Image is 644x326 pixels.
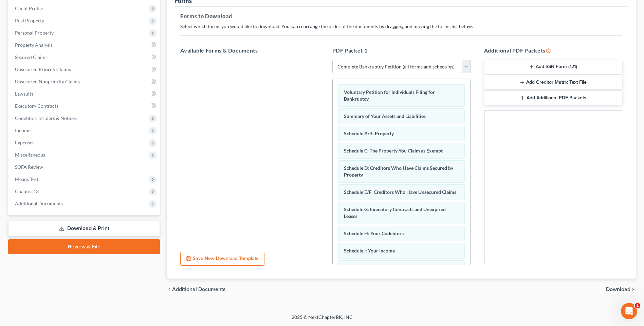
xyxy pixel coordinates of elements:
[344,148,443,154] span: Schedule C: The Property You Claim as Exempt
[635,303,640,308] span: 1
[15,188,39,194] span: Chapter 13
[10,161,160,173] a: SOFA Review
[484,46,622,55] h5: Additional PDF Packets
[344,130,394,136] span: Schedule A/B: Property
[10,39,160,51] a: Property Analysis
[15,164,43,170] span: SOFA Review
[10,63,160,76] a: Unsecured Priority Claims
[180,46,318,55] h5: Available Forms & Documents
[15,30,54,36] span: Personal Property
[172,287,226,292] span: Additional Documents
[606,287,630,292] span: Download
[10,100,160,112] a: Executory Contracts
[180,12,622,20] h5: Forms to Download
[344,113,426,119] span: Summary of Your Assets and Liabilities
[484,75,622,89] button: Add Creditor Matrix Text File
[15,103,58,109] span: Executory Contracts
[484,91,622,105] button: Add Additional PDF Packets
[10,51,160,63] a: Secured Claims
[180,252,264,266] button: Save New Download Template
[630,287,636,292] i: chevron_right
[15,201,63,206] span: Additional Documents
[15,5,43,11] span: Client Profile
[621,303,637,319] iframe: Intercom live chat
[15,79,80,84] span: Unsecured Nonpriority Claims
[15,152,45,158] span: Miscellaneous
[15,18,44,23] span: Real Property
[484,60,622,74] button: Add SSN Form (121)
[344,189,456,195] span: Schedule E/F: Creditors Who Have Unsecured Claims
[344,89,435,102] span: Voluntary Petition for Individuals Filing for Bankruptcy
[15,54,48,60] span: Secured Claims
[15,127,31,133] span: Income
[15,115,77,121] span: Codebtors Insiders & Notices
[15,140,34,145] span: Expenses
[344,230,404,236] span: Schedule H: Your Codebtors
[129,314,516,326] div: 2025 © NextChapterBK, INC
[344,206,446,219] span: Schedule G: Executory Contracts and Unexpired Leases
[167,287,172,292] i: chevron_left
[344,248,395,253] span: Schedule I: Your Income
[167,287,226,292] a: chevron_left Additional Documents
[332,46,471,55] h5: PDF Packet 1
[8,239,160,254] a: Review & File
[10,88,160,100] a: Lawsuits
[15,66,71,72] span: Unsecured Priority Claims
[10,76,160,88] a: Unsecured Nonpriority Claims
[606,287,636,292] button: Download chevron_right
[344,165,453,178] span: Schedule D: Creditors Who Have Claims Secured by Property
[180,23,622,30] p: Select which forms you would like to download. You can rearrange the order of the documents by dr...
[8,221,160,237] a: Download & Print
[15,176,38,182] span: Means Test
[15,91,33,97] span: Lawsuits
[15,42,53,48] span: Property Analysis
